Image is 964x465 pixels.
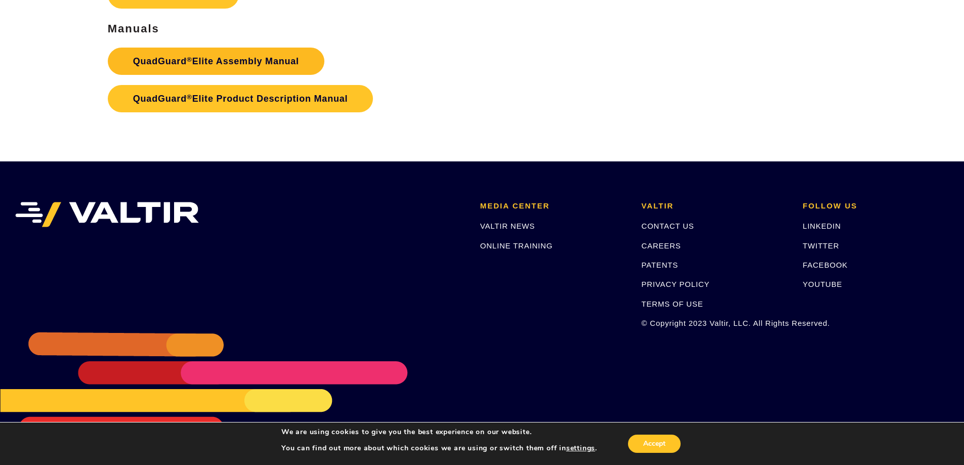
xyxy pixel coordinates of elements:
[108,48,324,75] a: QuadGuard®Elite Assembly Manual
[281,428,597,437] p: We are using cookies to give you the best experience on our website.
[803,261,848,269] a: FACEBOOK
[187,56,192,63] sup: ®
[642,222,694,230] a: CONTACT US
[642,280,710,288] a: PRIVACY POLICY
[108,85,373,112] a: QuadGuard®Elite Product Description Manual
[628,435,681,453] button: Accept
[480,222,535,230] a: VALTIR NEWS
[480,202,626,210] h2: MEDIA CENTER
[108,22,159,35] strong: Manuals
[480,241,553,250] a: ONLINE TRAINING
[803,241,839,250] a: TWITTER
[642,317,788,329] p: © Copyright 2023 Valtir, LLC. All Rights Reserved.
[803,202,949,210] h2: FOLLOW US
[566,444,595,453] button: settings
[281,444,597,453] p: You can find out more about which cookies we are using or switch them off in .
[803,280,842,288] a: YOUTUBE
[15,202,199,227] img: VALTIR
[642,202,788,210] h2: VALTIR
[642,261,679,269] a: PATENTS
[642,241,681,250] a: CAREERS
[642,300,703,308] a: TERMS OF USE
[803,222,841,230] a: LINKEDIN
[187,93,192,101] sup: ®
